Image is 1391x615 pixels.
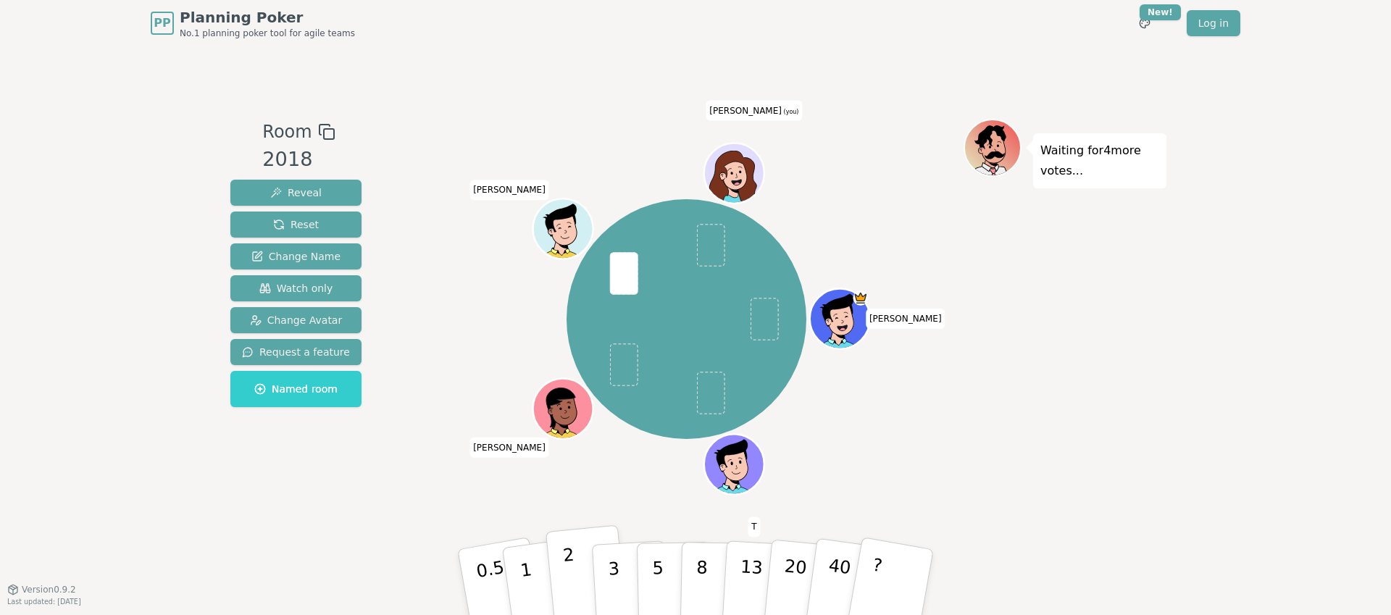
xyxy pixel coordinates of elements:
span: Click to change your name [469,180,549,201]
span: Reveal [270,185,322,200]
span: Reset [273,217,319,232]
button: Reset [230,212,362,238]
button: Change Avatar [230,307,362,333]
span: Click to change your name [866,309,945,329]
button: Reveal [230,180,362,206]
a: PPPlanning PokerNo.1 planning poker tool for agile teams [151,7,355,39]
span: Click to change your name [706,101,802,121]
span: No.1 planning poker tool for agile teams [180,28,355,39]
span: Watch only [259,281,333,296]
a: Log in [1187,10,1240,36]
span: Named room [254,382,338,396]
span: Version 0.9.2 [22,584,76,595]
button: Version0.9.2 [7,584,76,595]
button: New! [1132,10,1158,36]
div: 2018 [262,145,335,175]
span: Click to change your name [469,438,549,458]
span: Gary is the host [853,290,868,306]
span: Request a feature [242,345,350,359]
button: Change Name [230,243,362,269]
span: Room [262,119,312,145]
span: Click to change your name [748,517,760,537]
span: Planning Poker [180,7,355,28]
span: PP [154,14,170,32]
button: Request a feature [230,339,362,365]
span: Change Name [251,249,341,264]
span: Last updated: [DATE] [7,598,81,606]
button: Click to change your avatar [706,145,762,201]
button: Watch only [230,275,362,301]
span: (you) [782,109,799,115]
div: New! [1140,4,1181,20]
p: Waiting for 4 more votes... [1040,141,1159,181]
span: Change Avatar [250,313,343,327]
button: Named room [230,371,362,407]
